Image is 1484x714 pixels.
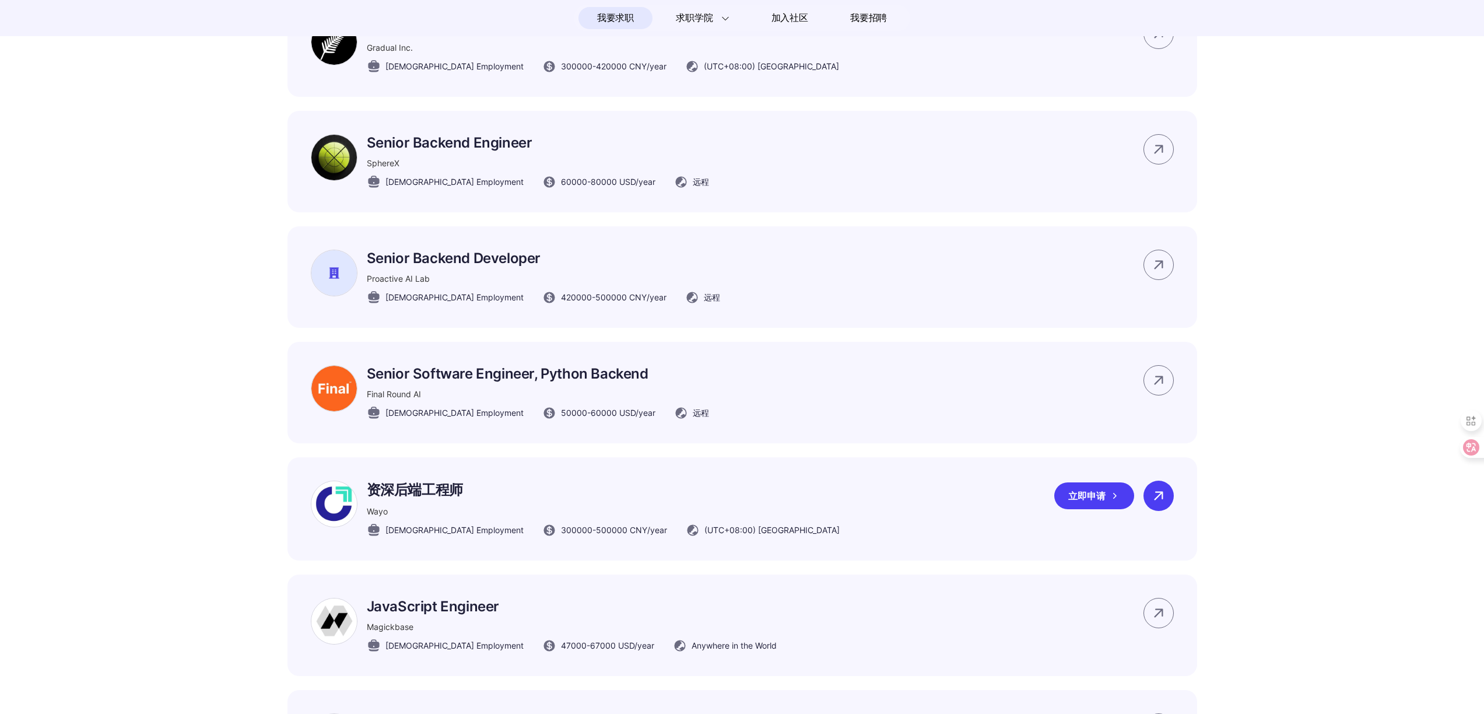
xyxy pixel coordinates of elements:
[367,622,413,632] span: Magickbase
[561,407,655,419] span: 50000 - 60000 USD /year
[561,291,666,303] span: 420000 - 500000 CNY /year
[692,639,777,652] span: Anywhere in the World
[385,291,524,303] span: [DEMOGRAPHIC_DATA] Employment
[1054,482,1143,509] a: 立即申请
[693,407,709,419] span: 远程
[385,60,524,72] span: [DEMOGRAPHIC_DATA] Employment
[367,134,709,151] p: Senior Backend Engineer
[561,524,667,536] span: 300000 - 500000 CNY /year
[385,407,524,419] span: [DEMOGRAPHIC_DATA] Employment
[367,506,388,516] span: Wayo
[1054,482,1134,509] div: 立即申请
[367,274,430,283] span: Proactive AI Lab
[704,291,720,303] span: 远程
[367,365,709,382] p: Senior Software Engineer, Python Backend
[597,9,634,27] span: 我要求职
[676,11,713,25] span: 求职学院
[850,11,887,25] span: 我要招聘
[385,524,524,536] span: [DEMOGRAPHIC_DATA] Employment
[771,9,808,27] span: 加入社区
[367,481,840,499] p: 资深后端工程师
[385,176,524,188] span: [DEMOGRAPHIC_DATA] Employment
[561,639,654,652] span: 47000 - 67000 USD /year
[367,250,720,267] p: Senior Backend Developer
[385,639,524,652] span: [DEMOGRAPHIC_DATA] Employment
[561,176,655,188] span: 60000 - 80000 USD /year
[367,158,399,168] span: SphereX
[704,60,839,72] span: (UTC+08:00) [GEOGRAPHIC_DATA]
[367,389,421,399] span: Final Round AI
[693,176,709,188] span: 远程
[367,43,413,52] span: Gradual Inc.
[704,524,840,536] span: (UTC+08:00) [GEOGRAPHIC_DATA]
[561,60,666,72] span: 300000 - 420000 CNY /year
[367,598,777,615] p: JavaScript Engineer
